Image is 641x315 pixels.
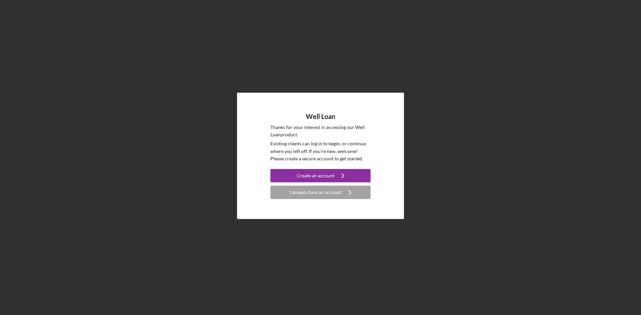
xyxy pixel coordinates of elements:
[306,113,335,120] h4: Well Loan
[270,124,371,139] p: Thanks for your interest in accessing our Well Loan product.
[270,169,371,184] a: Create an account
[297,169,335,182] div: Create an account
[270,186,371,199] button: I already have an account
[270,140,371,162] p: Existing clients can log in to begin, or continue where you left off. If you're new, welcome! Ple...
[270,169,371,182] button: Create an account
[289,186,342,199] div: I already have an account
